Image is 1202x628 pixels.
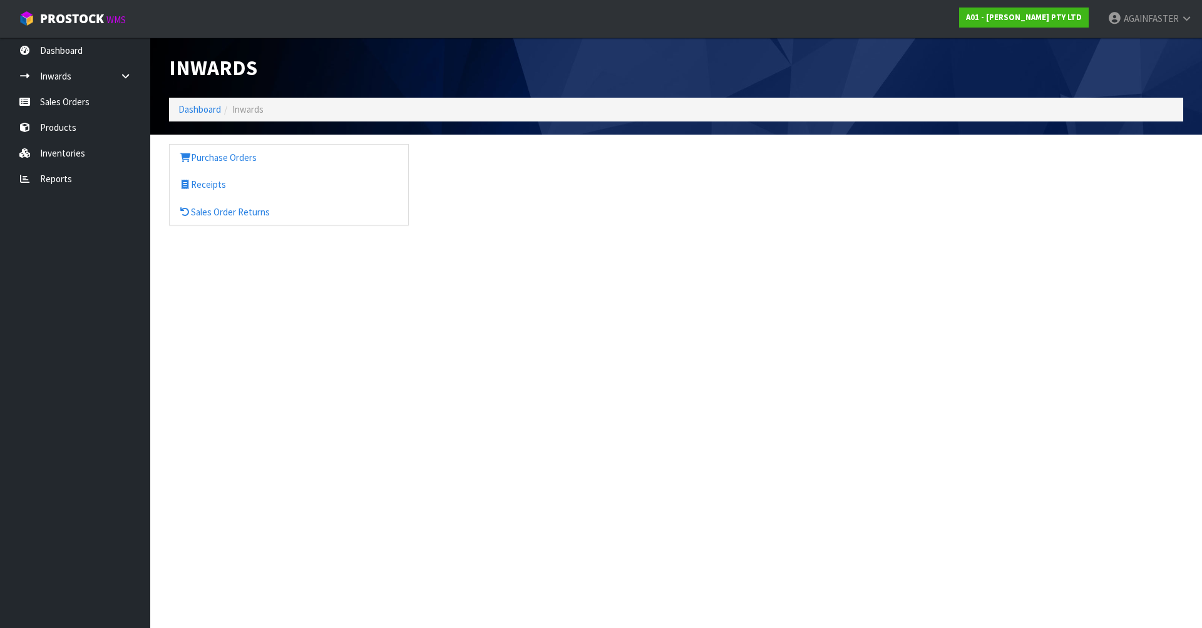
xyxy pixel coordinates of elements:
[169,54,257,81] span: Inwards
[170,145,408,170] a: Purchase Orders
[966,12,1082,23] strong: A01 - [PERSON_NAME] PTY LTD
[19,11,34,26] img: cube-alt.png
[106,14,126,26] small: WMS
[1124,13,1179,24] span: AGAINFASTER
[232,103,264,115] span: Inwards
[40,11,104,27] span: ProStock
[170,172,408,197] a: Receipts
[170,199,408,225] a: Sales Order Returns
[178,103,221,115] a: Dashboard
